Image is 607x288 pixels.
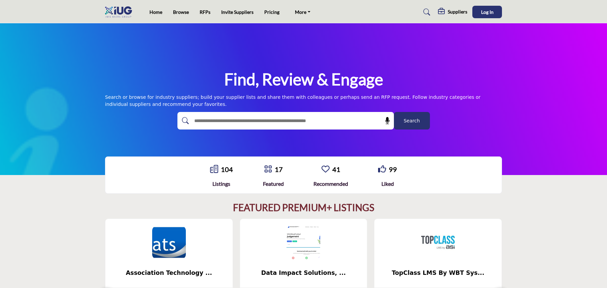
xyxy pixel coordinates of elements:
img: Site Logo [105,6,135,18]
a: Association Technology ... [105,264,233,282]
b: TopClass LMS By WBT Systems [384,264,492,282]
a: Search [417,7,435,18]
a: 17 [275,165,283,173]
div: Featured [263,180,284,188]
div: Suppliers [438,8,467,16]
b: Association Technology Solutions [115,264,223,282]
span: Log In [481,9,494,15]
a: Browse [173,9,189,15]
a: 41 [332,165,340,173]
h5: Suppliers [448,9,467,15]
a: Go to Featured [264,165,272,174]
a: Go to Recommended [322,165,330,174]
a: 99 [389,165,397,173]
span: Data Impact Solutions, ... [250,268,357,277]
b: Data Impact Solutions, LLC [250,264,357,282]
div: Recommended [313,180,348,188]
button: Search [394,112,430,129]
img: TopClass LMS By WBT Systems [421,226,455,259]
div: Liked [378,180,397,188]
a: TopClass LMS By WBT Sys... [374,264,502,282]
h2: FEATURED PREMIUM+ LISTINGS [233,202,374,213]
img: Data Impact Solutions, LLC [286,226,320,259]
span: TopClass LMS By WBT Sys... [384,268,492,277]
div: Listings [210,180,233,188]
a: Home [149,9,162,15]
img: Association Technology Solutions [152,226,186,259]
a: RFPs [200,9,210,15]
a: 104 [221,165,233,173]
span: Search [404,117,420,124]
span: Association Technology ... [115,268,223,277]
button: Log In [472,6,502,18]
h1: Find, Review & Engage [224,69,383,90]
a: More [290,7,315,17]
a: Data Impact Solutions, ... [240,264,367,282]
i: Go to Liked [378,165,386,173]
a: Invite Suppliers [221,9,254,15]
a: Pricing [264,9,279,15]
div: Search or browse for industry suppliers; build your supplier lists and share them with colleagues... [105,94,502,108]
